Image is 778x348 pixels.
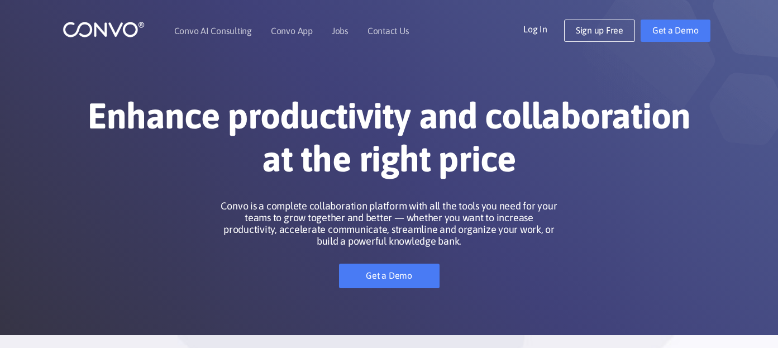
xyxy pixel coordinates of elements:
a: Log In [523,20,564,37]
img: logo_1.png [63,21,145,38]
a: Contact Us [367,26,409,35]
a: Sign up Free [564,20,635,42]
a: Jobs [332,26,349,35]
h1: Enhance productivity and collaboration at the right price [79,94,699,189]
a: Get a Demo [641,20,710,42]
p: Convo is a complete collaboration platform with all the tools you need for your teams to grow tog... [219,200,560,247]
a: Convo App [271,26,313,35]
a: Get a Demo [339,264,440,288]
a: Convo AI Consulting [174,26,252,35]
